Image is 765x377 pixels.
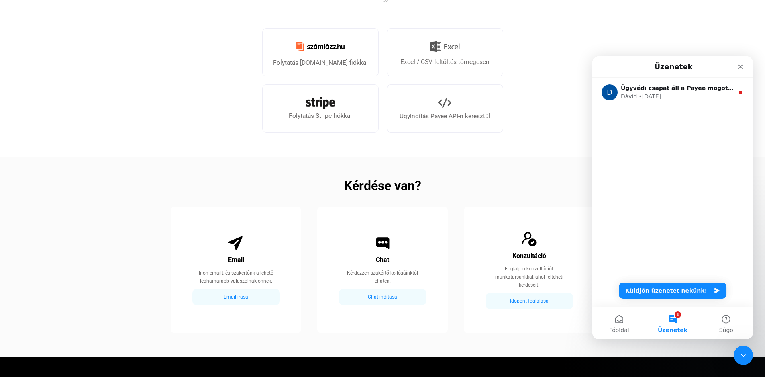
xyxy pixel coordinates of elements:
[29,29,362,35] span: Ügyvédi csapat áll a Payee mögött, szóval a jogi biztonság és adatvédelem miatt nem kell aggódnia 🔒🔒
[192,269,279,285] div: Írjon emailt, és szakértőnk a lehető leghamarabb válaszolnak önnek.
[127,271,141,277] span: Súgó
[341,292,424,302] div: Chat indítása
[486,265,573,289] div: Foglaljon konzultációt munkatársunkkal, ahol felteheti kérdéseit.
[375,235,391,251] img: Chat
[228,235,244,251] img: Email
[339,269,426,285] div: Kérdezzen szakértő kollégáinktól chaten.
[592,56,753,339] iframe: Intercom live chat
[486,293,573,309] button: Időpont foglalása
[192,289,280,305] button: Email írása
[387,28,503,76] a: Excel / CSV feltöltés tömegesen
[262,28,379,76] a: Folytatás [DOMAIN_NAME] fiókkal
[376,255,389,265] div: Chat
[339,289,426,305] button: Chat indítása
[430,38,460,55] img: Excel
[400,111,490,121] div: Ügyindítás Payee API-n keresztül
[65,271,95,277] span: Üzenetek
[734,346,753,365] iframe: Intercom live chat
[344,181,421,191] h2: Kérdése van?
[46,36,69,45] div: • [DATE]
[228,255,244,265] div: Email
[488,296,571,306] div: Időpont foglalása
[17,271,37,277] span: Főoldal
[289,111,352,121] div: Folytatás Stripe fiókkal
[195,292,277,302] div: Email írása
[262,84,379,133] a: Folytatás Stripe fiókkal
[27,226,134,242] button: Küldjön üzenetet nekünk!
[387,84,503,133] a: Ügyindítás Payee API-n keresztül
[438,96,451,109] img: API
[107,251,161,283] button: Súgó
[400,57,490,67] div: Excel / CSV feltöltés tömegesen
[292,37,349,56] img: Számlázz.hu
[521,231,537,247] img: Consultation
[53,251,107,283] button: Üzenetek
[273,58,368,68] div: Folytatás [DOMAIN_NAME] fiókkal
[29,36,45,45] div: Dávid
[306,97,335,109] img: Stripe
[512,251,546,261] div: Konzultáció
